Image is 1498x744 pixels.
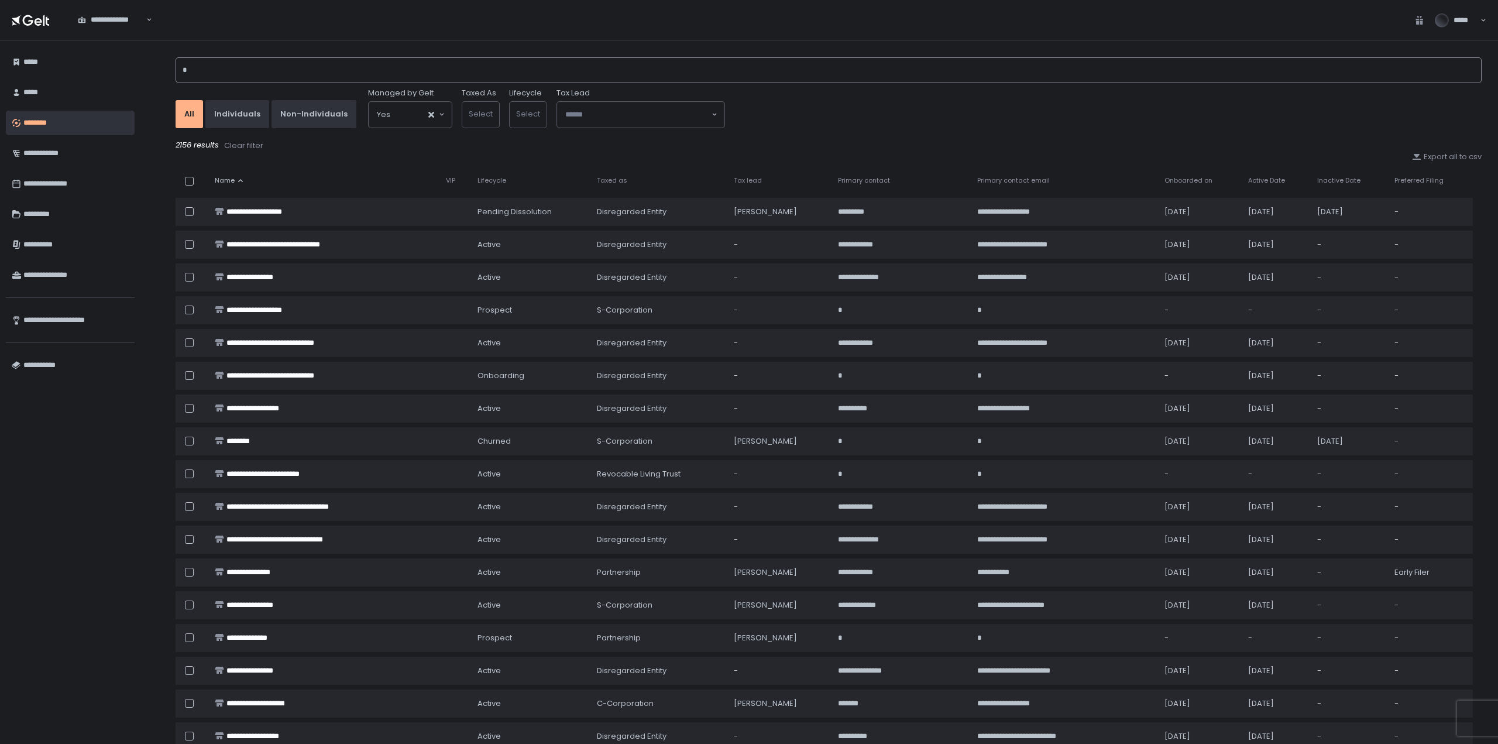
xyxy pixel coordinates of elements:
span: Lifecycle [477,176,506,185]
div: Search for option [369,102,452,128]
div: - [1164,305,1234,316]
span: VIP [446,176,455,185]
div: Disregarded Entity [597,338,720,348]
div: [DATE] [1248,534,1303,545]
div: [DATE] [1164,666,1234,676]
span: active [477,567,501,578]
div: Disregarded Entity [597,371,720,381]
div: [DATE] [1317,436,1380,447]
span: active [477,502,501,512]
div: - [734,731,824,742]
button: Non-Individuals [272,100,356,128]
button: Individuals [205,100,269,128]
div: [DATE] [1248,207,1303,217]
span: Tax lead [734,176,762,185]
div: Non-Individuals [280,109,348,119]
span: Name [215,176,235,185]
div: S-Corporation [597,436,720,447]
div: - [1394,436,1466,447]
input: Search for option [78,25,145,37]
label: Lifecycle [509,88,542,98]
span: Inactive Date [1317,176,1360,185]
span: pending Dissolution [477,207,552,217]
div: Individuals [214,109,260,119]
span: active [477,731,501,742]
div: Disregarded Entity [597,272,720,283]
div: - [1394,534,1466,545]
div: - [1394,371,1466,381]
div: [DATE] [1317,207,1380,217]
span: prospect [477,633,512,643]
div: [PERSON_NAME] [734,600,824,611]
div: - [734,239,824,250]
div: [DATE] [1164,272,1234,283]
span: Active Date [1248,176,1285,185]
span: Primary contact [838,176,890,185]
div: - [1394,502,1466,512]
button: Clear filter [224,140,264,152]
div: - [1317,403,1380,414]
div: - [1248,633,1303,643]
div: - [734,371,824,381]
div: [DATE] [1164,403,1234,414]
span: Select [469,108,493,119]
div: - [1164,371,1234,381]
div: Disregarded Entity [597,666,720,676]
div: [DATE] [1164,731,1234,742]
div: [DATE] [1248,698,1303,709]
input: Search for option [390,109,427,121]
div: - [1394,600,1466,611]
div: S-Corporation [597,305,720,316]
div: - [1317,600,1380,611]
div: Disregarded Entity [597,731,720,742]
div: - [1394,698,1466,709]
div: Disregarded Entity [597,207,720,217]
div: [DATE] [1248,567,1303,578]
div: [DATE] [1164,502,1234,512]
div: [DATE] [1164,567,1234,578]
label: Taxed As [462,88,496,98]
div: Disregarded Entity [597,239,720,250]
div: - [1317,534,1380,545]
div: Search for option [70,8,152,32]
div: Early Filer [1394,567,1466,578]
span: onboarding [477,371,524,381]
div: - [1317,633,1380,643]
span: active [477,403,501,414]
div: [DATE] [1248,403,1303,414]
div: - [734,469,824,479]
div: [DATE] [1164,207,1234,217]
div: [DATE] [1164,600,1234,611]
div: 2156 results [176,140,1482,152]
div: - [734,403,824,414]
div: [PERSON_NAME] [734,633,824,643]
div: - [1317,502,1380,512]
div: - [1164,633,1234,643]
span: Taxed as [597,176,627,185]
div: [DATE] [1164,534,1234,545]
div: [DATE] [1248,272,1303,283]
button: Export all to csv [1412,152,1482,162]
div: - [734,305,824,316]
div: [DATE] [1164,338,1234,348]
div: [DATE] [1248,502,1303,512]
div: - [1317,272,1380,283]
span: prospect [477,305,512,316]
div: - [1394,731,1466,742]
div: Revocable Living Trust [597,469,720,479]
div: Search for option [557,102,724,128]
div: [PERSON_NAME] [734,567,824,578]
div: - [734,502,824,512]
div: - [1317,371,1380,381]
div: [DATE] [1248,600,1303,611]
span: Select [516,108,540,119]
div: [DATE] [1164,698,1234,709]
span: active [477,239,501,250]
span: active [477,600,501,611]
span: active [477,469,501,479]
span: Yes [377,109,390,121]
div: - [734,534,824,545]
span: active [477,534,501,545]
div: - [1317,567,1380,578]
